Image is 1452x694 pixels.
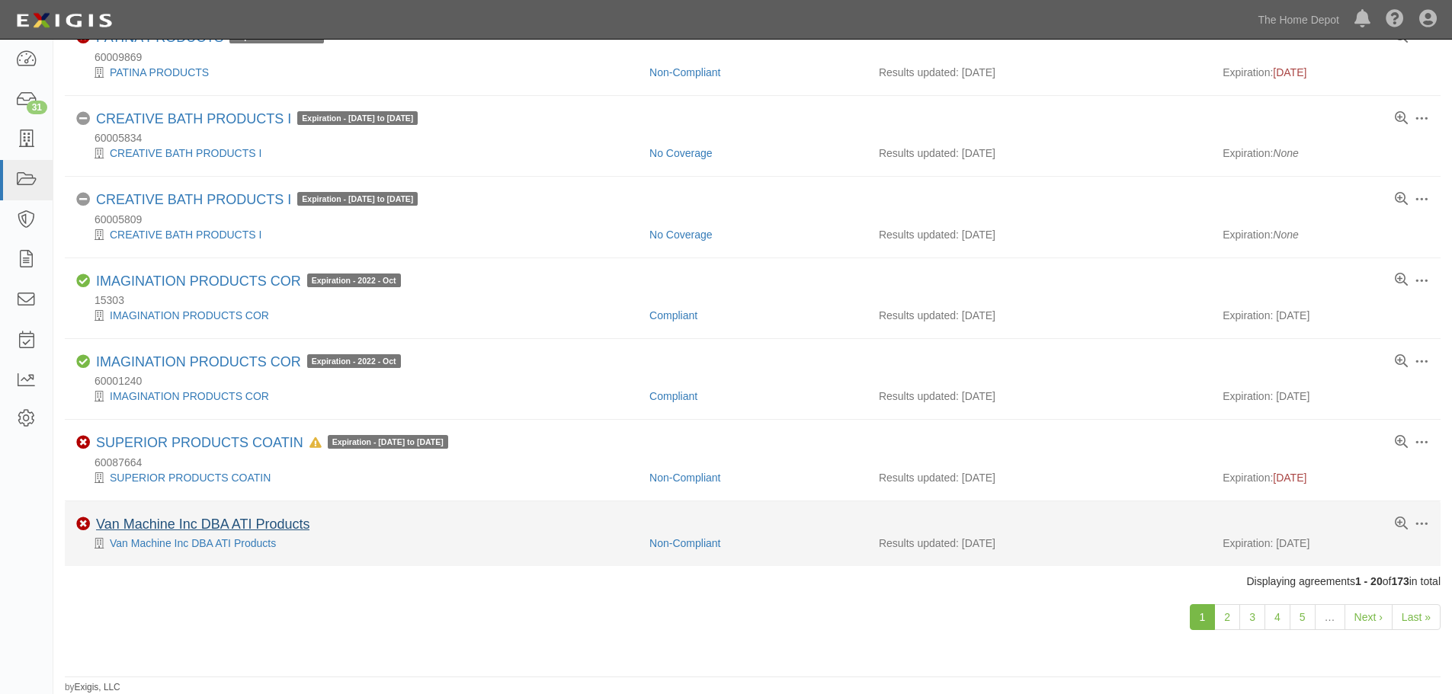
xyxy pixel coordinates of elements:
a: Non-Compliant [649,537,720,549]
i: Non-Compliant [76,30,90,44]
div: 60001240 [76,373,1441,389]
div: Results updated: [DATE] [879,65,1200,80]
i: Compliant [76,355,90,369]
span: Expiration - 2022 - Oct [307,273,401,287]
div: 60087664 [76,455,1441,470]
img: logo-5460c22ac91f19d4615b14bd174203de0afe785f0fc80cf4dbbc73dc1793850b.png [11,7,117,34]
a: View results summary [1395,355,1408,369]
div: Expiration: [1223,470,1429,485]
div: IMAGINATION PRODUCTS COR [96,354,401,371]
span: Expiration - [DATE] to [DATE] [297,111,418,125]
em: None [1273,147,1298,159]
div: Results updated: [DATE] [879,308,1200,323]
i: Compliant [76,274,90,288]
i: No Coverage [76,112,90,126]
div: CREATIVE BATH PRODUCTS I [96,111,418,128]
a: 2 [1214,604,1240,630]
div: IMAGINATION PRODUCTS COR [76,389,638,404]
a: Van Machine Inc DBA ATI Products [96,517,309,532]
a: Exigis, LLC [75,682,120,692]
div: Results updated: [DATE] [879,227,1200,242]
div: CREATIVE BATH PRODUCTS I [76,227,638,242]
a: IMAGINATION PRODUCTS COR [96,354,301,369]
a: The Home Depot [1250,5,1347,35]
a: View results summary [1395,30,1408,44]
small: by [65,681,120,694]
div: Results updated: [DATE] [879,146,1200,161]
b: 1 - 20 [1355,575,1383,587]
a: No Coverage [649,229,713,241]
a: View results summary [1395,436,1408,449]
div: Van Machine Inc DBA ATI Products [76,536,638,551]
a: 4 [1264,604,1290,630]
a: CREATIVE BATH PRODUCTS I [96,111,291,126]
a: IMAGINATION PRODUCTS COR [110,309,269,321]
a: PATINA PRODUCTS [110,66,209,78]
a: IMAGINATION PRODUCTS COR [96,273,301,289]
div: SUPERIOR PRODUCTS COATIN [76,470,638,485]
div: IMAGINATION PRODUCTS COR [76,308,638,323]
em: None [1273,229,1298,241]
div: 60009869 [76,50,1441,65]
div: Expiration: [1223,227,1429,242]
div: 60005809 [76,212,1441,227]
a: 3 [1239,604,1265,630]
div: Results updated: [DATE] [879,470,1200,485]
span: [DATE] [1273,66,1306,78]
a: Non-Compliant [649,66,720,78]
a: Van Machine Inc DBA ATI Products [110,537,276,549]
b: 173 [1391,575,1409,587]
div: CREATIVE BATH PRODUCTS I [76,146,638,161]
a: 5 [1290,604,1316,630]
a: CREATIVE BATH PRODUCTS I [110,229,261,241]
a: View results summary [1395,517,1408,531]
div: Expiration: [DATE] [1223,308,1429,323]
a: SUPERIOR PRODUCTS COATIN [96,435,303,450]
a: 1 [1190,604,1216,630]
i: Non-Compliant [76,436,90,449]
a: No Coverage [649,147,713,159]
a: View results summary [1395,193,1408,206]
a: CREATIVE BATH PRODUCTS I [96,192,291,207]
div: Results updated: [DATE] [879,389,1200,404]
i: In Default since 11/30/2024 [309,438,322,449]
a: Compliant [649,309,697,321]
div: Expiration: [1223,146,1429,161]
i: No Coverage [76,193,90,206]
div: Van Machine Inc DBA ATI Products [96,517,309,533]
a: View results summary [1395,112,1408,126]
i: Help Center - Complianz [1386,11,1404,29]
i: Non-Compliant [76,517,90,531]
div: CREATIVE BATH PRODUCTS I [96,192,418,209]
div: PATINA PRODUCTS [76,65,638,80]
div: 15303 [76,293,1441,308]
span: Expiration - [DATE] to [DATE] [328,435,448,449]
a: Last » [1392,604,1441,630]
div: IMAGINATION PRODUCTS COR [96,273,401,290]
span: [DATE] [1273,472,1306,484]
div: Displaying agreements of in total [53,574,1452,589]
div: Results updated: [DATE] [879,536,1200,551]
div: Expiration: [DATE] [1223,536,1429,551]
a: SUPERIOR PRODUCTS COATIN [110,472,271,484]
div: 60005834 [76,130,1441,146]
div: 31 [27,101,47,114]
a: View results summary [1395,273,1408,287]
span: Expiration - [DATE] to [DATE] [297,192,418,206]
div: SUPERIOR PRODUCTS COATIN [96,435,448,452]
a: … [1315,604,1345,630]
a: Non-Compliant [649,472,720,484]
span: Expiration - 2022 - Oct [307,354,401,368]
a: IMAGINATION PRODUCTS COR [110,390,269,402]
div: Expiration: [DATE] [1223,389,1429,404]
a: Compliant [649,390,697,402]
a: CREATIVE BATH PRODUCTS I [110,147,261,159]
div: Expiration: [1223,65,1429,80]
a: Next › [1345,604,1393,630]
